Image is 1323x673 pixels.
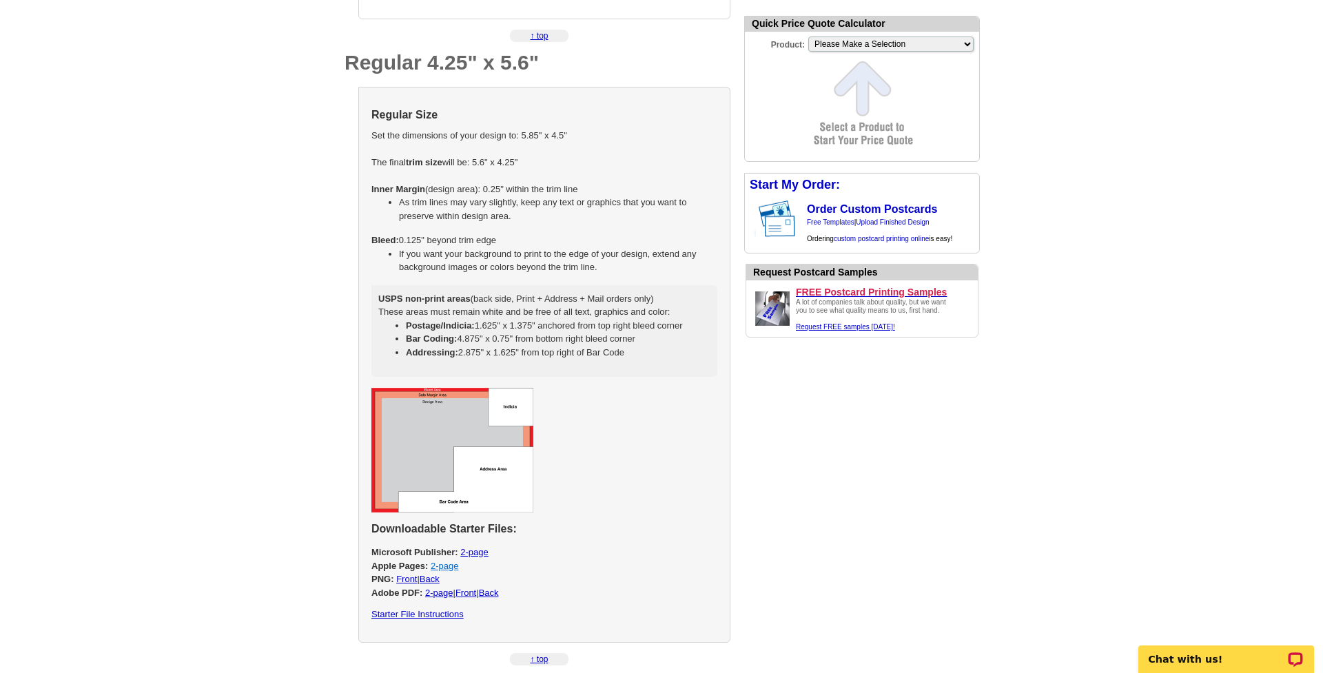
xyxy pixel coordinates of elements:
img: post card showing stamp and address area [756,196,805,242]
li: 1.625" x 1.375" anchored from top right bleed corner [406,319,710,333]
strong: USPS non-print areas [378,293,471,304]
a: 2-page [425,588,453,598]
strong: PNG: [371,574,394,584]
li: If you want your background to print to the edge of your design, extend any background images or ... [399,247,717,274]
div: (back side, Print + Address + Mail orders only) These areas must remain white and be free of all ... [371,285,717,377]
div: Request Postcard Samples [753,265,978,280]
a: Starter File Instructions [371,609,464,619]
div: Quick Price Quote Calculator [745,17,979,32]
h4: Regular Size [371,108,717,121]
a: Front [455,588,476,598]
a: FREE Postcard Printing Samples [796,286,972,298]
a: custom postcard printing online [834,235,929,242]
a: Order Custom Postcards [807,203,937,215]
strong: Bleed: [371,235,399,245]
strong: Bar Coding: [406,333,457,344]
li: 4.875" x 0.75" from bottom right bleed corner [406,332,710,346]
a: 2-page [431,561,458,571]
strong: Adobe PDF: [371,588,422,598]
img: Upload a design ready to be printed [752,288,793,329]
h1: Regular 4.25" x 5.6" [345,52,730,73]
img: background image for postcard [745,196,756,242]
a: Back [420,574,440,584]
a: Upload Finished Design [856,218,929,226]
p: | | | [371,546,717,599]
strong: Addressing: [406,347,458,358]
li: 2.875" x 1.625" from top right of Bar Code [406,346,710,360]
div: A lot of companies talk about quality, but we want you to see what quality means to us, first hand. [796,298,954,331]
a: ↑ top [530,654,548,664]
strong: trim size [406,157,442,167]
td: Set the dimensions of your design to: 5.85" x 4.5" The final will be: 5.6" x 4.25" (design area):... [371,99,718,377]
li: As trim lines may vary slightly, keep any text or graphics that you want to preserve within desig... [399,196,717,222]
a: Request FREE samples [DATE]! [796,323,895,331]
img: regular postcard starter files [371,388,533,512]
strong: Microsoft Publisher: [371,547,458,557]
strong: Apple Pages: [371,561,428,571]
label: Product: [745,35,807,51]
strong: Postage/Indicia: [406,320,475,331]
a: 2-page [460,547,488,557]
iframe: LiveChat chat widget [1129,630,1323,673]
span: | Ordering is easy! [807,218,952,242]
div: Start My Order: [745,174,979,196]
a: Front [396,574,417,584]
a: ↑ top [530,31,548,41]
a: Back [479,588,499,598]
a: Free Templates [807,218,854,226]
strong: Inner Margin [371,184,425,194]
strong: Downloadable Starter Files: [371,523,517,535]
